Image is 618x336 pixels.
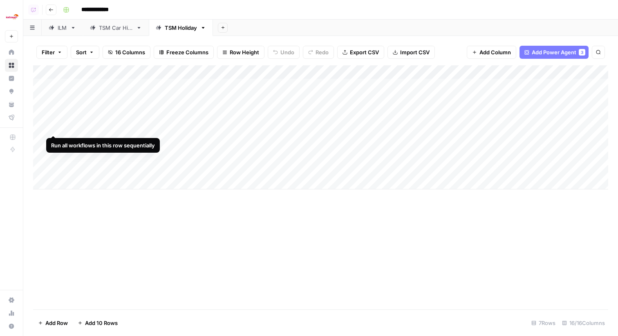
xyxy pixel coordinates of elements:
[73,316,123,329] button: Add 10 Rows
[467,46,516,59] button: Add Column
[85,319,118,327] span: Add 10 Rows
[5,320,18,333] button: Help + Support
[154,46,214,59] button: Freeze Columns
[280,48,294,56] span: Undo
[149,20,213,36] a: TSM Holiday
[33,316,73,329] button: Add Row
[5,9,20,24] img: Ice Travel Group Logo
[165,24,197,32] div: TSM Holiday
[5,59,18,72] a: Browse
[42,20,83,36] a: ILM
[71,46,99,59] button: Sort
[5,7,18,27] button: Workspace: Ice Travel Group
[230,48,259,56] span: Row Height
[479,48,511,56] span: Add Column
[217,46,264,59] button: Row Height
[5,111,18,124] a: Flightpath
[519,46,589,59] button: Add Power Agent3
[303,46,334,59] button: Redo
[387,46,435,59] button: Import CSV
[5,98,18,111] a: Your Data
[103,46,150,59] button: 16 Columns
[45,319,68,327] span: Add Row
[559,316,608,329] div: 16/16 Columns
[115,48,145,56] span: 16 Columns
[5,46,18,59] a: Home
[337,46,384,59] button: Export CSV
[350,48,379,56] span: Export CSV
[268,46,300,59] button: Undo
[166,48,208,56] span: Freeze Columns
[42,48,55,56] span: Filter
[316,48,329,56] span: Redo
[5,307,18,320] a: Usage
[58,24,67,32] div: ILM
[532,48,576,56] span: Add Power Agent
[83,20,149,36] a: TSM Car Hire
[581,49,583,56] span: 3
[76,48,87,56] span: Sort
[579,49,585,56] div: 3
[99,24,133,32] div: TSM Car Hire
[5,294,18,307] a: Settings
[36,46,67,59] button: Filter
[528,316,559,329] div: 7 Rows
[400,48,430,56] span: Import CSV
[5,72,18,85] a: Insights
[5,85,18,98] a: Opportunities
